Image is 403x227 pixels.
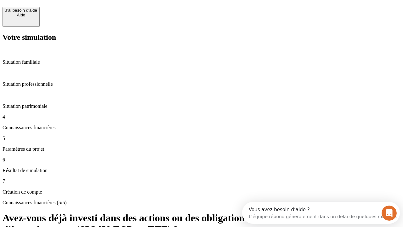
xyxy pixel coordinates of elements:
iframe: Intercom live chat discovery launcher [242,202,400,224]
div: J’ai besoin d'aide [5,8,37,13]
h2: Votre simulation [3,33,400,42]
p: 5 [3,136,400,141]
p: Création de compte [3,189,400,195]
p: Connaissances financières (5/5) [3,200,400,206]
p: 4 [3,114,400,120]
p: Situation professionnelle [3,81,400,87]
iframe: Intercom live chat [382,206,397,221]
div: Ouvrir le Messenger Intercom [3,3,173,20]
p: Situation familiale [3,59,400,65]
div: L’équipe répond généralement dans un délai de quelques minutes. [7,10,155,17]
p: Situation patrimoniale [3,103,400,109]
p: Paramètres du projet [3,146,400,152]
button: J’ai besoin d'aideAide [3,7,40,27]
p: 7 [3,178,400,184]
p: Connaissances financières [3,125,400,131]
p: Résultat de simulation [3,168,400,173]
div: Aide [5,13,37,17]
p: 6 [3,157,400,163]
div: Vous avez besoin d’aide ? [7,5,155,10]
